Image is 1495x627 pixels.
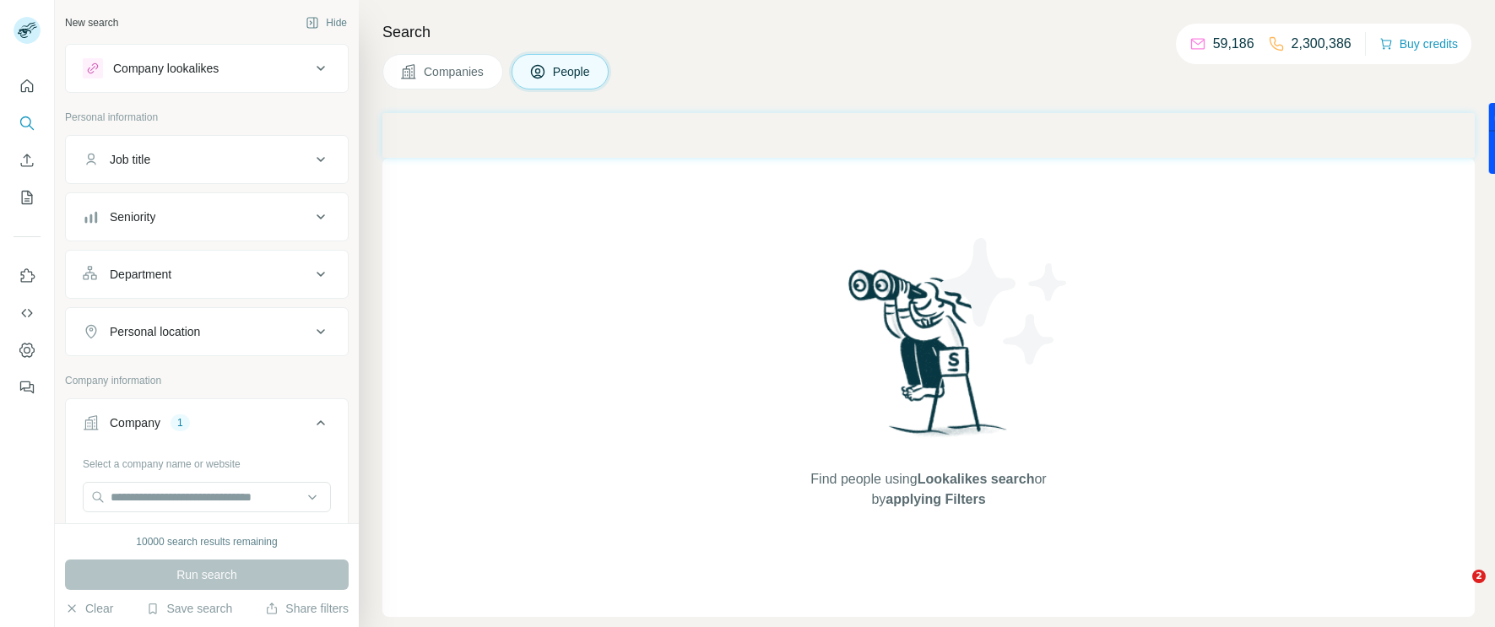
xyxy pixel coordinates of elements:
button: Job title [66,139,348,180]
button: Feedback [14,372,41,403]
button: Hide [294,10,359,35]
button: Search [14,108,41,138]
div: Company lookalikes [113,60,219,77]
button: Use Surfe on LinkedIn [14,261,41,291]
p: Company information [65,373,349,388]
button: Save search [146,600,232,617]
p: Personal information [65,110,349,125]
span: Find people using or by [794,469,1064,510]
img: Surfe Illustration - Woman searching with binoculars [841,265,1016,453]
h4: Search [382,20,1475,44]
span: 2 [1472,570,1486,583]
button: Company lookalikes [66,48,348,89]
button: Personal location [66,311,348,352]
div: 10000 search results remaining [136,534,277,549]
div: Select a company name or website [83,450,331,472]
button: Company1 [66,403,348,450]
div: Company [110,414,160,431]
div: Personal location [110,323,200,340]
button: Share filters [265,600,349,617]
iframe: Intercom live chat [1438,570,1478,610]
p: 2,300,386 [1292,34,1351,54]
button: Department [66,254,348,295]
p: 59,186 [1213,34,1254,54]
img: Surfe Illustration - Stars [929,225,1081,377]
button: Buy credits [1379,32,1458,56]
button: Quick start [14,71,41,101]
span: Lookalikes search [918,472,1035,486]
div: Seniority [110,208,155,225]
button: Clear [65,600,113,617]
button: Use Surfe API [14,298,41,328]
iframe: Banner [382,113,1475,158]
span: applying Filters [886,492,985,506]
div: 1 [171,415,190,430]
button: My lists [14,182,41,213]
span: People [553,63,592,80]
button: Seniority [66,197,348,237]
div: New search [65,15,118,30]
div: Department [110,266,171,283]
div: Job title [110,151,150,168]
span: Companies [424,63,485,80]
button: Enrich CSV [14,145,41,176]
button: Dashboard [14,335,41,365]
